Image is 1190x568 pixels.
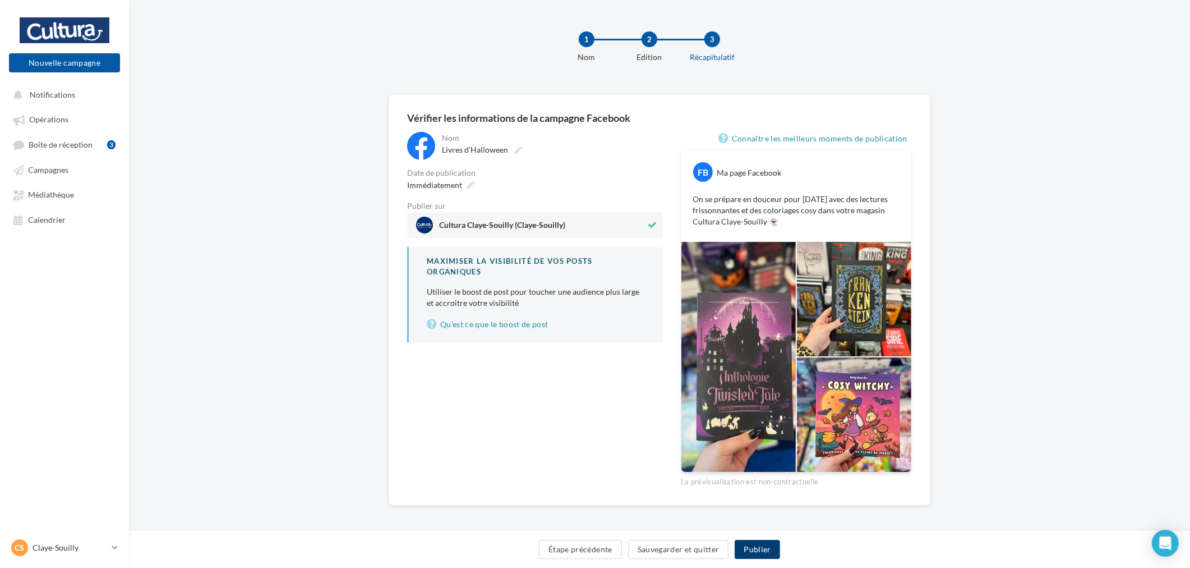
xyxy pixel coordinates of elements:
[735,540,780,559] button: Publier
[7,84,118,104] button: Notifications
[539,540,622,559] button: Étape précédente
[407,180,462,190] span: Immédiatement
[7,134,122,155] a: Boîte de réception3
[427,256,645,277] div: Maximiser la visibilité de vos posts organiques
[704,31,720,47] div: 3
[642,31,657,47] div: 2
[7,184,122,204] a: Médiathèque
[7,109,122,129] a: Opérations
[7,209,122,230] a: Calendrier
[628,540,729,559] button: Sauvegarder et quitter
[407,169,663,177] div: Date de publication
[9,53,120,72] button: Nouvelle campagne
[28,165,68,175] span: Campagnes
[427,286,645,309] p: Utiliser le boost de post pour toucher une audience plus large et accroitre votre visibilité
[681,473,912,487] div: La prévisualisation est non-contractuelle
[427,318,645,331] a: Qu’est ce que le boost de post
[28,190,74,200] span: Médiathèque
[407,113,912,123] div: Vérifier les informations de la campagne Facebook
[9,537,120,558] a: CS Claye-Souilly
[15,542,25,553] span: CS
[717,167,781,178] div: Ma page Facebook
[7,159,122,180] a: Campagnes
[551,52,622,63] div: Nom
[107,140,116,149] div: 3
[442,145,508,154] span: Livres d'Halloween
[439,221,565,233] span: Cultura Claye-Souilly (Claye-Souilly)
[28,215,66,225] span: Calendrier
[718,132,912,145] a: Connaître les meilleurs moments de publication
[693,194,900,227] p: On se prépare en douceur pour [DATE] avec des lectures frissonnantes et des coloriages cosy dans ...
[579,31,594,47] div: 1
[614,52,685,63] div: Edition
[693,162,713,182] div: FB
[442,134,661,142] div: Nom
[29,115,68,125] span: Opérations
[33,542,107,553] p: Claye-Souilly
[676,52,748,63] div: Récapitulatif
[407,202,663,210] div: Publier sur
[29,140,93,149] span: Boîte de réception
[1152,530,1179,557] div: Open Intercom Messenger
[30,90,75,99] span: Notifications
